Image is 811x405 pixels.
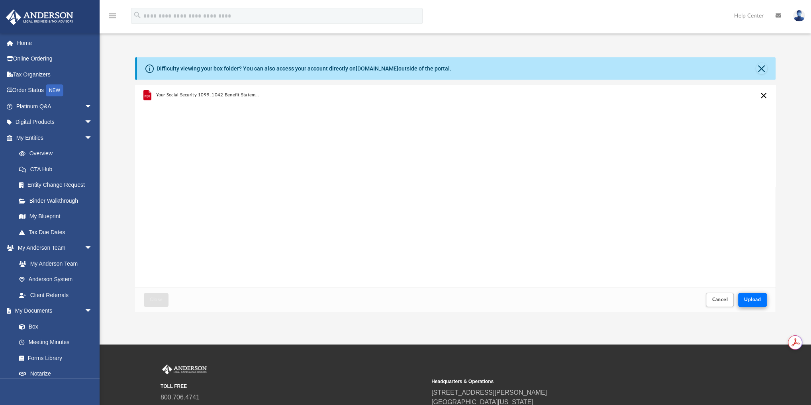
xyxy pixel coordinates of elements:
i: search [133,11,142,20]
span: arrow_drop_down [84,240,100,256]
a: My Blueprint [11,209,100,225]
i: menu [108,11,117,21]
img: User Pic [793,10,805,22]
span: Cancel [712,297,728,302]
a: Tax Due Dates [11,224,104,240]
a: Entity Change Request [11,177,104,193]
a: My Anderson Teamarrow_drop_down [6,240,100,256]
a: Platinum Q&Aarrow_drop_down [6,98,104,114]
a: Meeting Minutes [11,335,100,350]
span: arrow_drop_down [84,114,100,131]
a: Notarize [11,366,100,382]
a: Binder Walkthrough [11,193,104,209]
span: Upload [744,297,761,302]
a: CTA Hub [11,161,104,177]
div: grid [135,85,775,288]
a: Online Ordering [6,51,104,67]
a: Order StatusNEW [6,82,104,99]
a: My Documentsarrow_drop_down [6,303,100,319]
a: Forms Library [11,350,96,366]
a: menu [108,15,117,21]
button: Close [144,293,168,307]
button: Cancel this upload [759,91,769,100]
span: arrow_drop_down [84,130,100,146]
div: Difficulty viewing your box folder? You can also access your account directly on outside of the p... [157,65,451,73]
button: Upload [738,293,767,307]
button: Cancel [706,293,734,307]
a: Home [6,35,104,51]
div: Upload [135,85,775,312]
span: arrow_drop_down [84,98,100,115]
small: Headquarters & Operations [431,378,697,385]
a: My Anderson Team [11,256,96,272]
img: Anderson Advisors Platinum Portal [4,10,76,25]
a: My Entitiesarrow_drop_down [6,130,104,146]
a: Box [11,319,96,335]
a: Anderson System [11,272,100,288]
a: [DOMAIN_NAME] [356,65,398,72]
a: Overview [11,146,104,162]
a: 800.706.4741 [161,394,200,401]
a: Tax Organizers [6,67,104,82]
span: arrow_drop_down [84,303,100,319]
div: NEW [46,84,63,96]
img: Anderson Advisors Platinum Portal [161,364,208,375]
span: Your Social Security 1099_1042 Benefit Statement.pdf [156,92,261,98]
span: Close [150,297,163,302]
a: Digital Productsarrow_drop_down [6,114,104,130]
small: TOLL FREE [161,383,426,390]
a: Client Referrals [11,287,100,303]
a: [STREET_ADDRESS][PERSON_NAME] [431,389,547,396]
button: Close [756,63,767,74]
